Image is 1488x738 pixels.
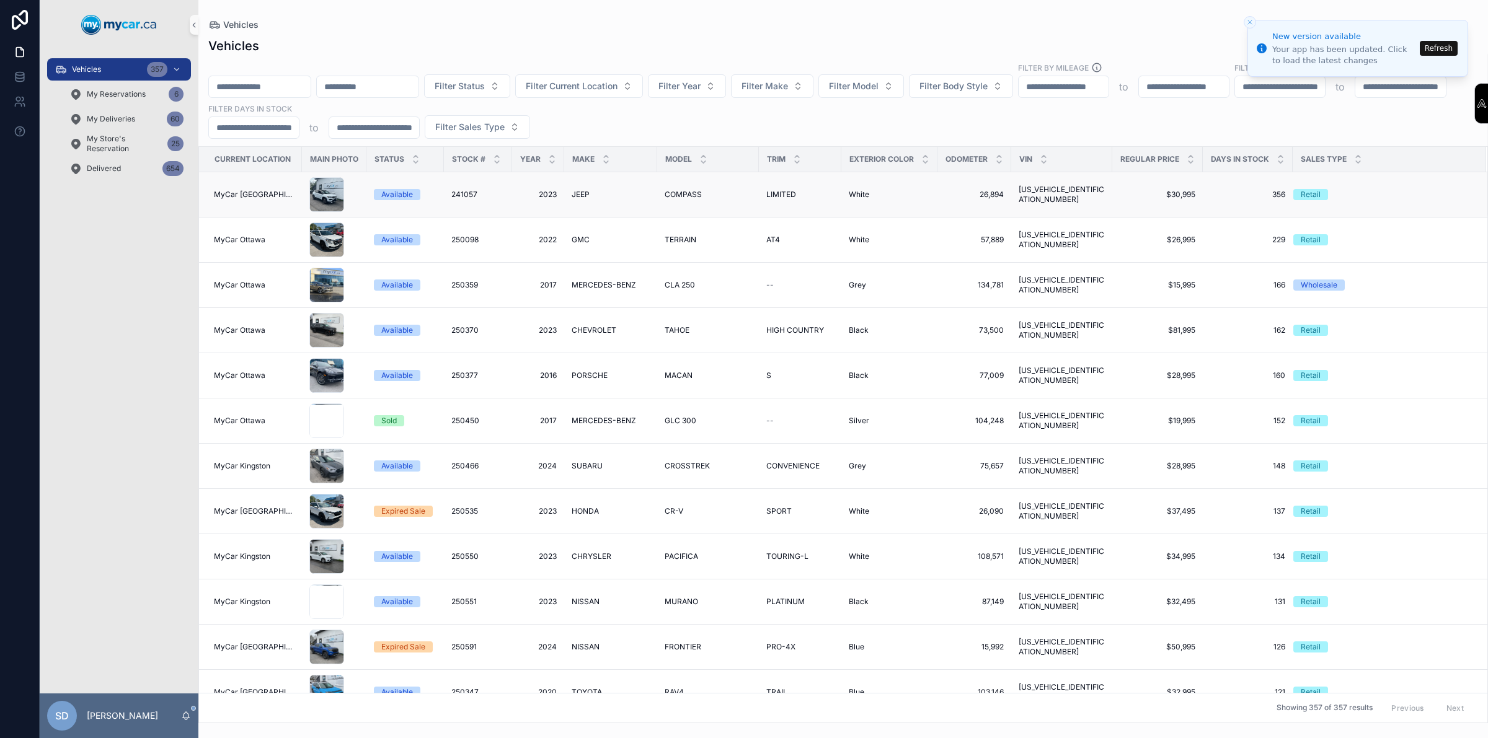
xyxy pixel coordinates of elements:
a: HONDA [572,506,650,516]
a: LIMITED [766,190,834,200]
a: 131 [1210,597,1285,607]
a: GMC [572,235,650,245]
span: CLA 250 [665,280,695,290]
a: $34,995 [1120,551,1195,561]
span: MyCar Ottawa [214,325,265,335]
span: Grey [849,461,866,471]
span: -- [766,280,774,290]
a: 2017 [520,280,557,290]
span: Filter Current Location [526,80,618,92]
a: [US_VEHICLE_IDENTIFICATION_NUMBER] [1019,320,1105,340]
a: 166 [1210,280,1285,290]
a: NISSAN [572,597,650,607]
span: MyCar Ottawa [214,280,265,290]
a: HIGH COUNTRY [766,325,834,335]
a: [US_VEHICLE_IDENTIFICATION_NUMBER] [1019,366,1105,385]
a: PLATINUM [766,597,834,607]
span: Grey [849,280,866,290]
a: Available [374,234,436,245]
a: [US_VEHICLE_IDENTIFICATION_NUMBER] [1019,411,1105,431]
a: CHRYSLER [572,551,650,561]
a: Available [374,189,436,200]
div: Retail [1301,189,1321,200]
a: Expired Sale [374,506,436,517]
a: TOURING-L [766,551,834,561]
a: MACAN [665,371,751,380]
div: Available [381,325,413,336]
a: $32,495 [1120,597,1195,607]
span: NISSAN [572,597,600,607]
a: $26,995 [1120,235,1195,245]
a: 2017 [520,416,557,426]
span: TAHOE [665,325,689,335]
a: MyCar Ottawa [214,235,294,245]
a: 2023 [520,506,557,516]
a: 2016 [520,371,557,380]
label: FILTER BY PRICE [1234,62,1294,73]
a: My Reservations6 [62,83,191,105]
div: Retail [1301,460,1321,472]
a: 160 [1210,371,1285,380]
a: $81,995 [1120,325,1195,335]
span: 134,781 [945,280,1004,290]
span: 57,889 [945,235,1004,245]
span: HONDA [572,506,599,516]
button: Select Button [731,74,813,98]
span: SUBARU [572,461,603,471]
a: Wholesale [1293,279,1471,291]
span: MERCEDES-BENZ [572,280,636,290]
a: Vehicles [208,19,259,31]
div: Available [381,370,413,381]
span: 250551 [451,597,477,607]
a: Retail [1293,189,1471,200]
div: Available [381,551,413,562]
a: [US_VEHICLE_IDENTIFICATION_NUMBER] [1019,275,1105,295]
span: Delivered [87,164,121,174]
a: 162 [1210,325,1285,335]
div: Retail [1301,506,1321,517]
span: MyCar Kingston [214,551,270,561]
span: 2023 [520,325,557,335]
span: [US_VEHICLE_IDENTIFICATION_NUMBER] [1019,456,1105,476]
span: CROSSTREK [665,461,710,471]
a: Available [374,596,436,607]
a: CROSSTREK [665,461,751,471]
a: MyCar Ottawa [214,325,294,335]
a: 26,894 [945,190,1004,200]
button: Select Button [648,74,726,98]
a: 250098 [451,235,505,245]
span: 26,090 [945,506,1004,516]
a: MyCar Kingston [214,461,294,471]
span: 148 [1210,461,1285,471]
span: MACAN [665,371,693,380]
button: Select Button [909,74,1013,98]
span: MyCar Kingston [214,597,270,607]
button: Select Button [424,74,510,98]
a: $30,995 [1120,190,1195,200]
span: 250359 [451,280,478,290]
span: $28,995 [1120,371,1195,380]
label: Filter Days In Stock [208,103,292,114]
a: Retail [1293,551,1471,562]
span: PORSCHE [572,371,608,380]
a: Retail [1293,596,1471,607]
a: 2024 [520,461,557,471]
span: PACIFICA [665,551,698,561]
span: CHEVROLET [572,325,616,335]
a: 104,248 [945,416,1004,426]
div: 6 [169,87,184,102]
a: MyCar Kingston [214,551,294,561]
span: $37,495 [1120,506,1195,516]
span: 250550 [451,551,479,561]
a: 2023 [520,597,557,607]
a: 2023 [520,551,557,561]
a: -- [766,280,834,290]
a: 250370 [451,325,505,335]
a: SUBARU [572,461,650,471]
img: App logo [81,15,157,35]
a: AT4 [766,235,834,245]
